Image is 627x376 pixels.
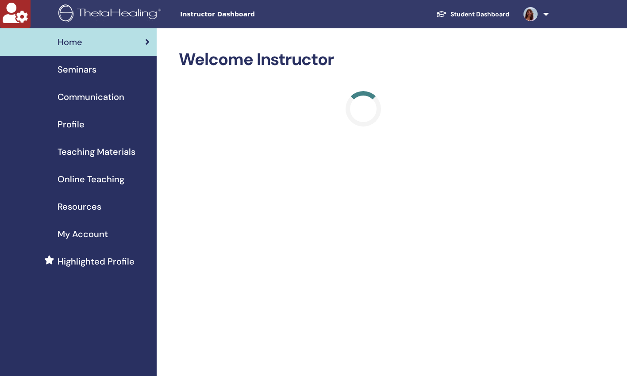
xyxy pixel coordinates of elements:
[58,227,108,241] span: My Account
[179,50,547,70] h2: Welcome Instructor
[58,173,124,186] span: Online Teaching
[58,118,85,131] span: Profile
[58,4,164,24] img: logo.png
[58,145,135,158] span: Teaching Materials
[180,10,313,19] span: Instructor Dashboard
[58,35,82,49] span: Home
[523,7,538,21] img: default.jpg
[436,10,447,18] img: graduation-cap-white.svg
[58,90,124,104] span: Communication
[429,6,516,23] a: Student Dashboard
[58,200,101,213] span: Resources
[58,255,135,268] span: Highlighted Profile
[58,63,96,76] span: Seminars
